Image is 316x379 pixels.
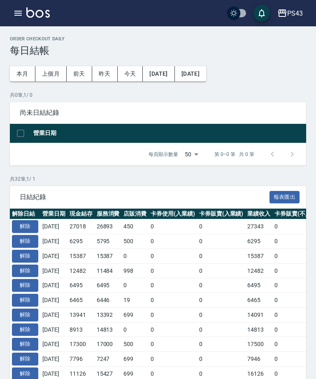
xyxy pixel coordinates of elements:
td: 0 [197,234,246,249]
td: 6295 [67,234,95,249]
td: 7247 [95,352,122,367]
td: 450 [121,219,149,234]
td: 13392 [95,307,122,322]
td: 0 [197,263,246,278]
button: 解除 [12,338,38,351]
td: [DATE] [40,322,67,337]
button: save [253,5,270,21]
td: 17000 [95,337,122,352]
td: 12482 [245,263,272,278]
td: 0 [149,322,197,337]
td: 7796 [67,352,95,367]
td: 19 [121,293,149,308]
td: 0 [197,307,246,322]
button: 今天 [118,66,143,81]
th: 營業日期 [40,209,67,219]
td: 27018 [67,219,95,234]
td: 14091 [245,307,272,322]
td: [DATE] [40,337,67,352]
button: 解除 [12,353,38,365]
button: 解除 [12,220,38,233]
td: 13941 [67,307,95,322]
td: 15387 [67,249,95,263]
th: 卡券販賣(入業績) [197,209,246,219]
span: 日結紀錄 [20,193,270,201]
td: [DATE] [40,263,67,278]
p: 第 0–0 筆 共 0 筆 [214,151,254,158]
td: 5795 [95,234,122,249]
td: 6465 [245,293,272,308]
td: 0 [197,219,246,234]
td: 0 [149,234,197,249]
th: 服務消費 [95,209,122,219]
button: [DATE] [143,66,174,81]
td: 0 [121,278,149,293]
td: 500 [121,234,149,249]
td: 0 [149,278,197,293]
td: [DATE] [40,352,67,367]
td: 0 [121,322,149,337]
td: 6495 [95,278,122,293]
td: 17300 [67,337,95,352]
button: 本月 [10,66,35,81]
button: 昨天 [92,66,118,81]
h2: Order checkout daily [10,36,306,42]
td: 6495 [67,278,95,293]
button: 上個月 [35,66,67,81]
a: 報表匯出 [270,193,300,200]
td: 500 [121,337,149,352]
button: 解除 [12,323,38,336]
td: 6465 [67,293,95,308]
td: 0 [197,293,246,308]
div: PS43 [287,8,303,19]
td: 0 [149,249,197,263]
p: 共 32 筆, 1 / 1 [10,175,306,183]
td: 27343 [245,219,272,234]
td: 14813 [245,322,272,337]
span: 尚未日結紀錄 [20,109,296,117]
td: [DATE] [40,249,67,263]
img: Logo [26,7,50,18]
td: 12482 [67,263,95,278]
button: PS43 [274,5,306,22]
td: 0 [197,352,246,367]
th: 解除日結 [10,209,40,219]
th: 現金結存 [67,209,95,219]
button: 前天 [67,66,92,81]
td: 0 [149,219,197,234]
td: 0 [149,307,197,322]
td: 699 [121,307,149,322]
td: [DATE] [40,219,67,234]
th: 卡券使用(入業績) [149,209,197,219]
td: [DATE] [40,293,67,308]
td: 11484 [95,263,122,278]
button: 解除 [12,250,38,263]
td: 14813 [95,322,122,337]
button: 解除 [12,265,38,277]
td: 0 [149,263,197,278]
td: 0 [197,278,246,293]
td: 0 [197,249,246,263]
td: 998 [121,263,149,278]
td: 0 [149,337,197,352]
td: [DATE] [40,278,67,293]
button: 解除 [12,279,38,292]
td: 0 [149,293,197,308]
td: 6446 [95,293,122,308]
p: 共 0 筆, 1 / 0 [10,91,306,99]
td: [DATE] [40,234,67,249]
td: 7946 [245,352,272,367]
td: 15387 [245,249,272,263]
button: 解除 [12,309,38,321]
td: 0 [197,322,246,337]
h3: 每日結帳 [10,45,306,56]
td: 0 [197,337,246,352]
th: 店販消費 [121,209,149,219]
p: 每頁顯示數量 [149,151,178,158]
td: 6495 [245,278,272,293]
button: [DATE] [175,66,206,81]
td: [DATE] [40,307,67,322]
div: 50 [181,143,201,165]
th: 業績收入 [245,209,272,219]
td: 26893 [95,219,122,234]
